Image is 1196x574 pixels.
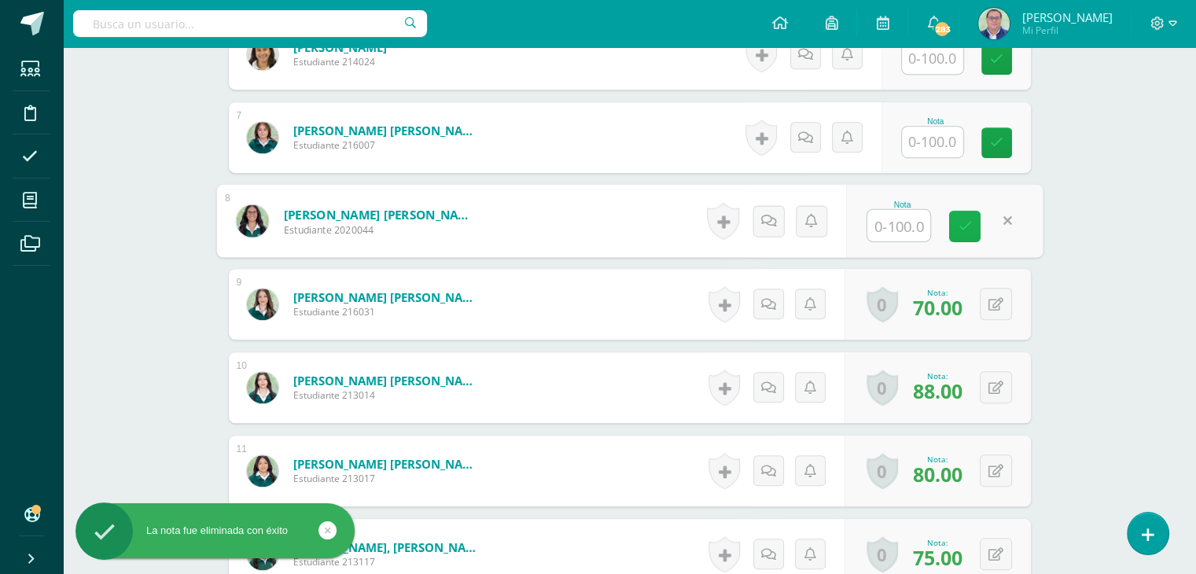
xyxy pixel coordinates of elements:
a: [PERSON_NAME], [PERSON_NAME] [293,539,482,555]
img: c60824b8cfacba7b1b1594c9ac331b9b.png [247,39,278,70]
img: a01f4c67880a69ff8ac373e37573f08f.png [236,204,268,237]
div: Nota [867,200,938,208]
span: Estudiante 213014 [293,388,482,402]
a: [PERSON_NAME] [PERSON_NAME] [293,373,482,388]
div: Nota [901,117,970,126]
span: 88.00 [913,377,962,404]
span: Mi Perfil [1021,24,1112,37]
img: 0c5a41cfdde5bb270759eb943fb6abf5.png [247,122,278,153]
span: Estudiante 216031 [293,305,482,318]
div: Nota: [913,454,962,465]
span: 283 [933,20,951,38]
a: [PERSON_NAME] [PERSON_NAME] [293,123,482,138]
a: [PERSON_NAME] [PERSON_NAME] [293,456,482,472]
div: Nota: [913,287,962,298]
img: 6cc98f2282567af98d954e4206a18671.png [247,372,278,403]
div: La nota fue eliminada con éxito [75,524,355,538]
span: Estudiante 213017 [293,472,482,485]
span: Estudiante 216007 [293,138,482,152]
input: 0-100.0 [867,210,930,241]
img: 81c5ff103b5356a50bffbde80f5bec6f.png [247,455,278,487]
a: [PERSON_NAME] [PERSON_NAME] [283,206,477,223]
span: 80.00 [913,461,962,488]
input: Busca un usuario... [73,10,427,37]
div: Nota: [913,537,962,548]
img: 440199d59a1bb4a241a9983326ac7319.png [247,289,278,320]
a: 0 [867,453,898,489]
a: [PERSON_NAME] [293,39,387,55]
a: [PERSON_NAME] [PERSON_NAME] [293,289,482,305]
a: 0 [867,536,898,572]
span: Estudiante 213117 [293,555,482,568]
input: 0-100.0 [902,43,963,74]
div: Nota: [913,370,962,381]
span: 75.00 [913,544,962,571]
a: 0 [867,286,898,322]
span: Estudiante 2020044 [283,223,477,237]
input: 0-100.0 [902,127,963,157]
span: Estudiante 214024 [293,55,387,68]
span: 70.00 [913,294,962,321]
img: eac5640a810b8dcfe6ce893a14069202.png [978,8,1010,39]
span: [PERSON_NAME] [1021,9,1112,25]
a: 0 [867,370,898,406]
